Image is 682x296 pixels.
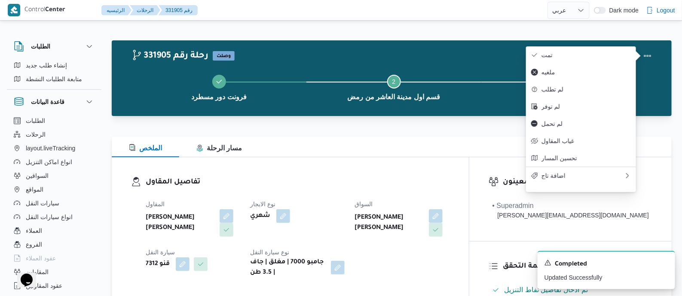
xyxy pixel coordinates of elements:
[26,239,42,250] span: الفروع
[26,60,67,70] span: إنشاء طلب جديد
[26,116,45,126] span: الطلبات
[492,211,649,220] div: [PERSON_NAME][EMAIL_ADDRESS][DOMAIN_NAME]
[217,54,231,59] b: وصلت
[526,150,636,167] button: تحسين المسار
[10,183,98,196] button: المواقع
[10,114,98,128] button: الطلبات
[250,211,270,221] b: شهري
[129,144,162,152] span: الملخص
[26,212,73,222] span: انواع سيارات النقل
[505,285,588,295] span: تم ادخال تفاصيل نفاط التنزيل
[191,92,247,102] span: فرونت دور مسطرد
[26,129,46,140] span: الرحلات
[541,120,631,127] span: لم تحمل
[541,86,631,93] span: لم تطلب
[31,41,50,52] h3: الطلبات
[306,64,481,109] button: قسم اول مدينة العاشر من رمض
[101,5,132,15] button: الرئيسيه
[10,279,98,293] button: عقود المقاولين
[355,213,423,233] b: [PERSON_NAME] [PERSON_NAME]
[526,132,636,150] button: غياب المقاول
[555,259,587,270] span: Completed
[7,58,101,89] div: الطلبات
[526,167,636,184] button: اضافة تاج
[10,238,98,251] button: الفروع
[130,5,160,15] button: الرحلات
[10,251,98,265] button: عقود العملاء
[26,74,82,84] span: متابعة الطلبات النشطة
[657,5,675,15] span: Logout
[643,2,679,19] button: Logout
[216,78,223,85] svg: Step 1 is complete
[10,169,98,183] button: السواقين
[26,171,49,181] span: السواقين
[526,81,636,98] button: لم تطلب
[250,201,275,208] span: نوع الايجار
[541,69,631,76] span: ملغيه
[526,64,636,81] button: ملغيه
[10,155,98,169] button: انواع اماكن التنزيل
[10,210,98,224] button: انواع سيارات النقل
[10,72,98,86] button: متابعة الطلبات النشطة
[544,273,668,282] p: Updated Successfully
[250,257,324,278] b: جامبو 7000 | مغلق | جاف | 3.5 طن
[9,262,36,287] iframe: chat widget
[10,196,98,210] button: سيارات النقل
[45,7,65,14] b: Center
[10,224,98,238] button: العملاء
[14,97,95,107] button: قاعدة البيانات
[481,64,656,109] button: فرونت دور مسطرد
[14,41,95,52] button: الطلبات
[132,64,306,109] button: فرونت دور مسطرد
[503,261,652,272] h3: قائمة التحقق
[26,267,49,277] span: المقاولين
[26,253,56,263] span: عقود العملاء
[146,249,175,256] span: سيارة النقل
[541,52,631,58] span: تمت
[8,4,20,16] img: X8yXhbKr1z7QwAAAABJRU5ErkJggg==
[26,198,59,208] span: سيارات النقل
[196,144,242,152] span: مسار الرحلة
[541,172,624,179] span: اضافة تاج
[26,184,43,195] span: المواقع
[639,47,656,64] button: Actions
[544,259,668,270] div: Notification
[213,51,235,61] span: وصلت
[159,5,198,15] button: 331905 رقم
[26,157,72,167] span: انواع اماكن التنزيل
[606,7,639,14] span: Dark mode
[10,141,98,155] button: layout.liveTracking
[146,259,170,269] b: قنو 7312
[505,286,588,293] span: تم ادخال تفاصيل نفاط التنزيل
[146,213,214,233] b: [PERSON_NAME] [PERSON_NAME]
[26,143,75,153] span: layout.liveTracking
[146,177,450,188] h3: تفاصيل المقاول
[146,201,165,208] span: المقاول
[541,137,631,144] span: غياب المقاول
[492,201,649,211] div: • Superadmin
[541,155,631,162] span: تحسين المسار
[541,103,631,110] span: لم توفر
[26,281,62,291] span: عقود المقاولين
[10,265,98,279] button: المقاولين
[26,226,42,236] span: العملاء
[355,201,373,208] span: السواق
[10,58,98,72] button: إنشاء طلب جديد
[132,51,208,62] h2: 331905 رحلة رقم
[526,46,636,64] button: تمت
[392,78,396,85] span: 2
[526,115,636,132] button: لم تحمل
[526,98,636,115] button: لم توفر
[10,128,98,141] button: الرحلات
[250,249,289,256] span: نوع سيارة النقل
[492,201,649,220] span: • Superadmin mohamed.nabil@illa.com.eg
[347,92,440,102] span: قسم اول مدينة العاشر من رمض
[503,177,652,188] h3: المعينون
[31,97,64,107] h3: قاعدة البيانات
